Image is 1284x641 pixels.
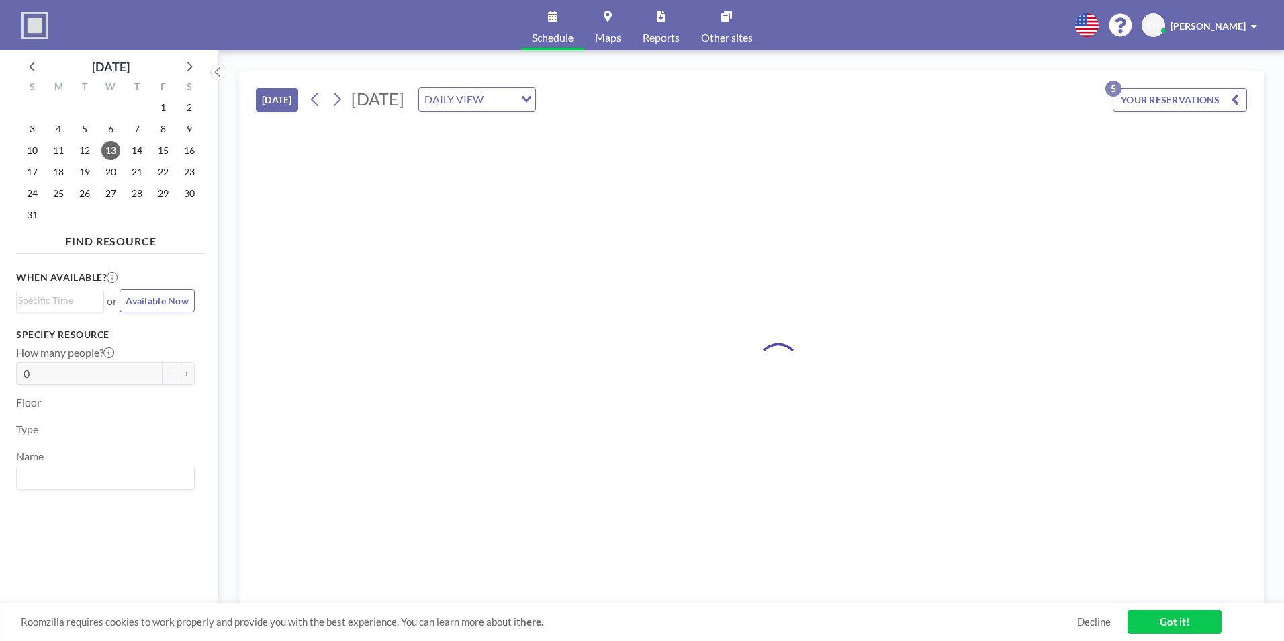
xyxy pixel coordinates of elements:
[154,184,173,203] span: Friday, August 29, 2025
[21,12,48,39] img: organization-logo
[16,396,41,409] label: Floor
[701,32,753,43] span: Other sites
[1147,19,1160,32] span: FH
[92,57,130,76] div: [DATE]
[120,289,195,312] button: Available Now
[49,120,68,138] span: Monday, August 4, 2025
[176,79,202,97] div: S
[154,163,173,181] span: Friday, August 22, 2025
[128,184,146,203] span: Thursday, August 28, 2025
[107,294,117,308] span: or
[18,293,96,308] input: Search for option
[179,362,195,385] button: +
[128,120,146,138] span: Thursday, August 7, 2025
[256,88,298,112] button: [DATE]
[23,141,42,160] span: Sunday, August 10, 2025
[18,469,187,486] input: Search for option
[520,615,543,628] a: here.
[180,184,199,203] span: Saturday, August 30, 2025
[16,329,195,341] h3: Specify resource
[16,229,205,248] h4: FIND RESOURCE
[23,184,42,203] span: Sunday, August 24, 2025
[23,206,42,224] span: Sunday, August 31, 2025
[101,184,120,203] span: Wednesday, August 27, 2025
[150,79,176,97] div: F
[180,141,199,160] span: Saturday, August 16, 2025
[49,163,68,181] span: Monday, August 18, 2025
[154,141,173,160] span: Friday, August 15, 2025
[75,163,94,181] span: Tuesday, August 19, 2025
[488,91,513,108] input: Search for option
[128,163,146,181] span: Thursday, August 21, 2025
[643,32,680,43] span: Reports
[422,91,486,108] span: DAILY VIEW
[46,79,72,97] div: M
[180,98,199,117] span: Saturday, August 2, 2025
[72,79,98,97] div: T
[180,163,199,181] span: Saturday, August 23, 2025
[16,450,44,463] label: Name
[154,98,173,117] span: Friday, August 1, 2025
[163,362,179,385] button: -
[1171,20,1246,32] span: [PERSON_NAME]
[1128,610,1222,634] a: Got it!
[19,79,46,97] div: S
[23,163,42,181] span: Sunday, August 17, 2025
[49,141,68,160] span: Monday, August 11, 2025
[154,120,173,138] span: Friday, August 8, 2025
[16,346,114,359] label: How many people?
[49,184,68,203] span: Monday, August 25, 2025
[1077,615,1111,628] a: Decline
[595,32,621,43] span: Maps
[419,88,535,111] div: Search for option
[16,423,38,436] label: Type
[17,290,103,310] div: Search for option
[75,184,94,203] span: Tuesday, August 26, 2025
[1105,81,1121,97] p: 5
[1113,88,1247,112] button: YOUR RESERVATIONS5
[128,141,146,160] span: Thursday, August 14, 2025
[351,89,404,109] span: [DATE]
[21,615,1077,628] span: Roomzilla requires cookies to work properly and provide you with the best experience. You can lea...
[124,79,150,97] div: T
[101,163,120,181] span: Wednesday, August 20, 2025
[126,295,189,306] span: Available Now
[75,120,94,138] span: Tuesday, August 5, 2025
[75,141,94,160] span: Tuesday, August 12, 2025
[101,120,120,138] span: Wednesday, August 6, 2025
[532,32,574,43] span: Schedule
[180,120,199,138] span: Saturday, August 9, 2025
[23,120,42,138] span: Sunday, August 3, 2025
[101,141,120,160] span: Wednesday, August 13, 2025
[17,466,194,489] div: Search for option
[98,79,124,97] div: W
